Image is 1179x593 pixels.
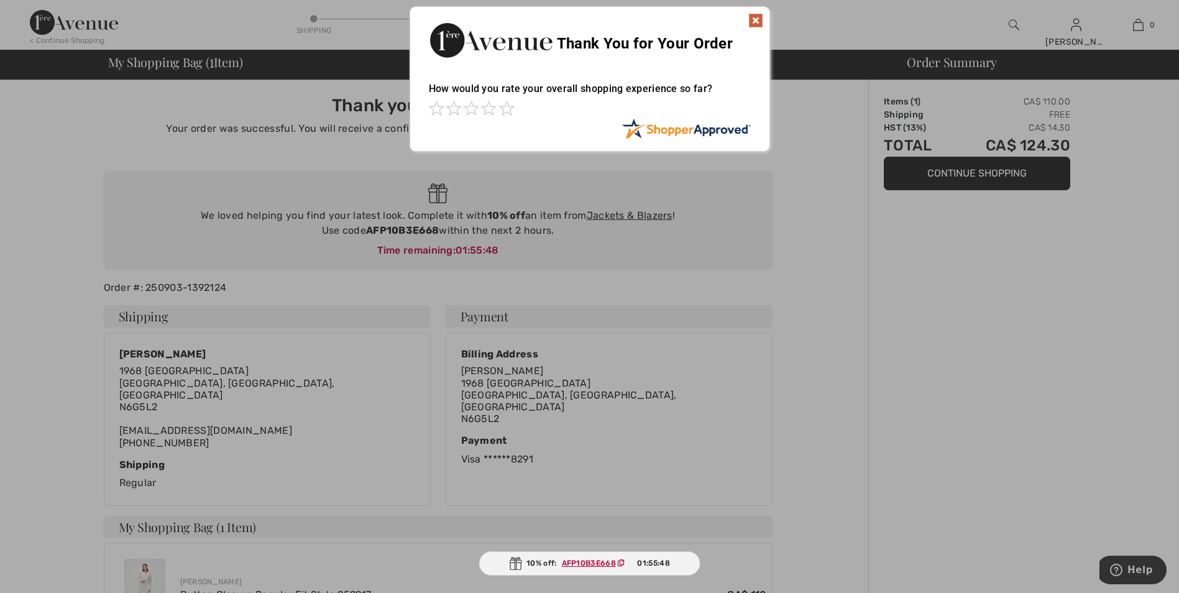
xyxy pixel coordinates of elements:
span: 01:55:48 [637,558,669,569]
ins: AFP10B3E668 [562,559,616,568]
img: Thank You for Your Order [429,19,553,61]
span: Thank You for Your Order [557,35,733,52]
span: Help [28,9,53,20]
div: How would you rate your overall shopping experience so far? [429,70,751,118]
img: Gift.svg [509,557,521,570]
img: x [748,13,763,28]
div: 10% off: [479,551,700,576]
